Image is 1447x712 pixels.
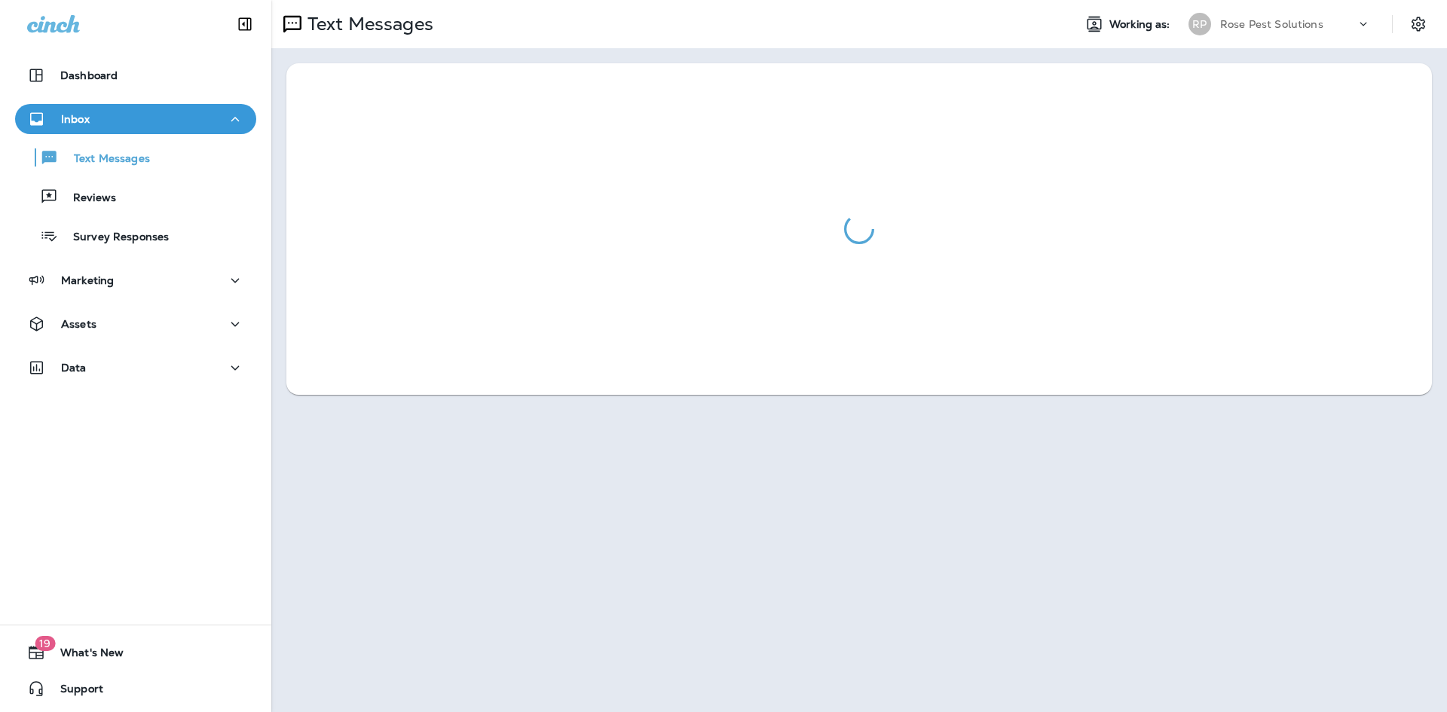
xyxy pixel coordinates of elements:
[61,318,96,330] p: Assets
[15,181,256,212] button: Reviews
[59,152,150,167] p: Text Messages
[15,265,256,295] button: Marketing
[45,646,124,665] span: What's New
[15,60,256,90] button: Dashboard
[61,362,87,374] p: Data
[301,13,433,35] p: Text Messages
[1405,11,1432,38] button: Settings
[1220,18,1323,30] p: Rose Pest Solutions
[1188,13,1211,35] div: RP
[15,220,256,252] button: Survey Responses
[35,636,55,651] span: 19
[58,231,169,245] p: Survey Responses
[58,191,116,206] p: Reviews
[15,353,256,383] button: Data
[45,683,103,701] span: Support
[15,309,256,339] button: Assets
[15,104,256,134] button: Inbox
[15,637,256,668] button: 19What's New
[61,274,114,286] p: Marketing
[1109,18,1173,31] span: Working as:
[15,142,256,173] button: Text Messages
[61,113,90,125] p: Inbox
[15,674,256,704] button: Support
[60,69,118,81] p: Dashboard
[224,9,266,39] button: Collapse Sidebar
